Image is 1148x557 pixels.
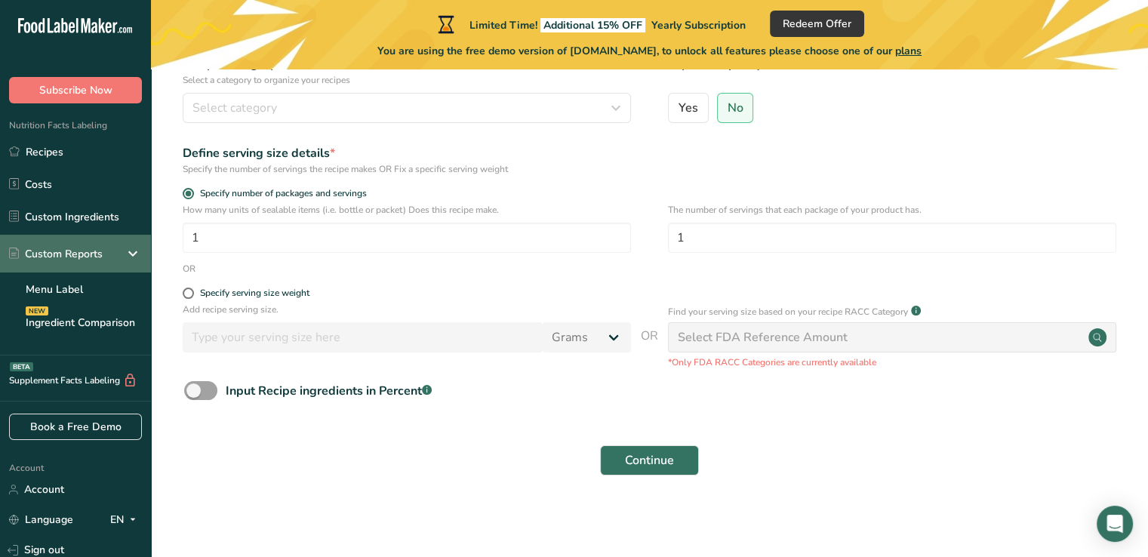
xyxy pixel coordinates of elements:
[183,262,195,275] div: OR
[895,44,922,58] span: plans
[183,303,631,316] p: Add recipe serving size.
[183,322,543,352] input: Type your serving size here
[668,305,908,319] p: Find your serving size based on your recipe RACC Category
[625,451,674,469] span: Continue
[9,77,142,103] button: Subscribe Now
[600,445,699,475] button: Continue
[770,11,864,37] button: Redeem Offer
[192,99,277,117] span: Select category
[783,16,851,32] span: Redeem Offer
[668,355,1116,369] p: *Only FDA RACC Categories are currently available
[183,162,631,176] div: Specify the number of servings the recipe makes OR Fix a specific serving weight
[10,362,33,371] div: BETA
[26,306,48,315] div: NEW
[39,82,112,98] span: Subscribe Now
[728,100,743,115] span: No
[183,144,631,162] div: Define serving size details
[9,506,73,533] a: Language
[435,15,746,33] div: Limited Time!
[668,55,1116,87] label: Is your recipe liquid?
[377,43,922,59] span: You are using the free demo version of [DOMAIN_NAME], to unlock all features please choose one of...
[194,188,367,199] span: Specify number of packages and servings
[183,93,631,123] button: Select category
[200,288,309,299] div: Specify serving size weight
[110,511,142,529] div: EN
[9,246,103,262] div: Custom Reports
[678,328,848,346] div: Select FDA Reference Amount
[651,18,746,32] span: Yearly Subscription
[679,100,698,115] span: Yes
[540,18,645,32] span: Additional 15% OFF
[226,382,432,400] div: Input Recipe ingredients in Percent
[183,73,631,87] p: Select a category to organize your recipes
[668,203,1116,217] p: The number of servings that each package of your product has.
[183,203,631,217] p: How many units of sealable items (i.e. bottle or packet) Does this recipe make.
[641,327,658,369] span: OR
[9,414,142,440] a: Book a Free Demo
[1097,506,1133,542] div: Open Intercom Messenger
[183,55,631,87] label: Recipe Category?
